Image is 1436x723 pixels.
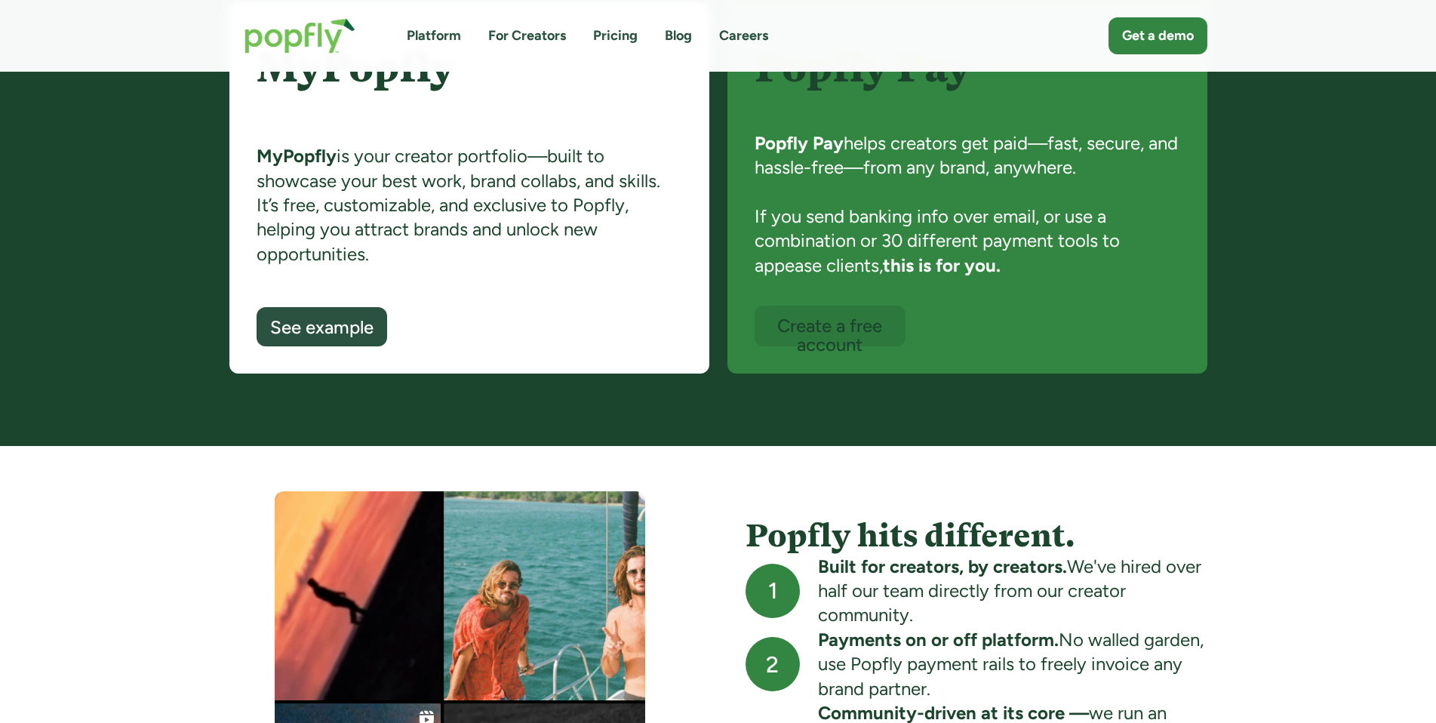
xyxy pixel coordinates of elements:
a: Create a free account [755,306,906,346]
div: Get a demo [1122,26,1194,45]
a: For Creators [488,26,566,45]
strong: MyPopfly [257,145,337,167]
div: See example [270,318,374,337]
a: Pricing [593,26,638,45]
div: helps creators get paid—fast, secure, and hassle-free—from any brand, anywhere. If you send banki... [755,131,1180,306]
strong: Built for creators, by creators. [818,555,1067,577]
h3: 1 [768,577,777,605]
h4: MyPopfly [257,45,682,131]
h4: Popfly hits different. [746,518,1207,554]
h3: 2 [766,651,779,679]
div: Create a free account [768,316,892,354]
strong: Payments on or off platform. [818,629,1059,651]
a: See example [257,307,387,346]
div: We've hired over half our team directly from our creator community. [818,555,1207,628]
a: Get a demo [1109,17,1207,54]
h4: Popfly Pay [755,45,1180,118]
a: Blog [665,26,692,45]
div: is your creator portfolio—built to showcase your best work, brand collabs, and skills. It’s free,... [257,144,682,307]
strong: Popfly Pay [755,132,844,154]
a: Careers [719,26,768,45]
a: home [229,3,371,69]
div: No walled garden, use Popfly payment rails to freely invoice any brand partner. [818,628,1207,701]
a: Platform [407,26,461,45]
strong: this is for you. [883,254,1001,276]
